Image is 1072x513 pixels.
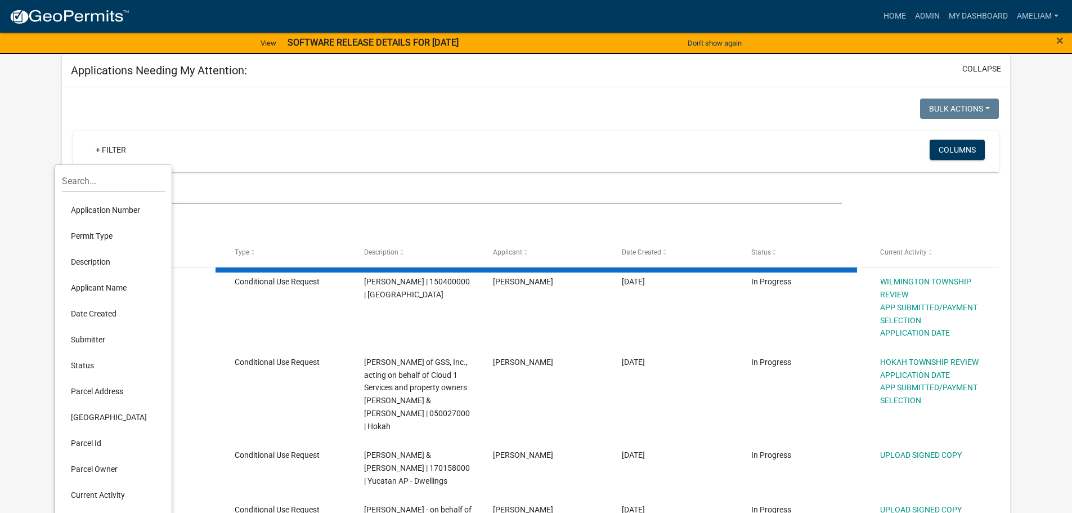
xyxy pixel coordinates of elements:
span: NELSON,TIM & GWEN | 170158000 | Yucatan AP - Dwellings [364,450,470,485]
span: 09/02/2025 [622,450,645,460]
span: 09/25/2025 [622,277,645,286]
button: Columns [930,140,985,160]
button: Close [1056,34,1064,47]
a: AmeliaM [1012,6,1063,27]
a: APPLICATION DATE [880,371,950,380]
datatable-header-cell: Type [224,239,353,266]
a: APPLICATION DATE [880,328,950,337]
a: + Filter [87,140,135,160]
li: Parcel Address [62,378,165,404]
span: Tim Nelson [493,450,553,460]
li: Submitter [62,327,165,353]
datatable-header-cell: Description [353,239,482,266]
datatable-header-cell: Applicant [482,239,611,266]
button: Bulk Actions [920,99,999,119]
a: APP SUBMITTED/PAYMENT SELECTION [880,383,977,405]
a: My Dashboard [944,6,1012,27]
li: Current Activity [62,482,165,508]
datatable-header-cell: Status [741,239,869,266]
input: Search... [62,169,165,193]
strong: SOFTWARE RELEASE DETAILS FOR [DATE] [288,37,459,48]
li: Status [62,353,165,378]
a: APP SUBMITTED/PAYMENT SELECTION [880,303,977,325]
a: WILMINGTON TOWNSHIP REVIEW [880,277,971,299]
span: × [1056,33,1064,48]
button: Don't show again [683,34,746,52]
li: Date Created [62,301,165,327]
span: Status [751,248,771,256]
a: HOKAH TOWNSHIP REVIEW [880,358,979,367]
span: In Progress [751,450,791,460]
span: Mike Huizenga [493,358,553,367]
span: In Progress [751,277,791,286]
span: LADSTEN,GERALD | 150400000 | Wilmington [364,277,470,299]
button: collapse [962,63,1001,75]
li: Application Number [62,197,165,223]
li: Permit Type [62,223,165,249]
span: Applicant [493,248,522,256]
span: Gerald Ladsten [493,277,553,286]
span: Conditional Use Request [235,277,320,286]
span: Date Created [622,248,661,256]
span: Current Activity [880,248,927,256]
a: View [256,34,281,52]
span: Type [235,248,249,256]
span: In Progress [751,358,791,367]
span: Conditional Use Request [235,450,320,460]
a: Home [879,6,910,27]
span: Description [364,248,398,256]
li: Parcel Id [62,430,165,456]
span: Mike Huizenga of GSS, Inc., acting on behalf of Cloud 1 Services and property owners Jerry & Cind... [364,358,470,431]
li: [GEOGRAPHIC_DATA] [62,404,165,430]
li: Parcel Owner [62,456,165,482]
li: Applicant Name [62,275,165,301]
a: UPLOAD SIGNED COPY [880,450,962,460]
span: 09/23/2025 [622,358,645,367]
h5: Applications Needing My Attention: [71,64,247,77]
input: Search for applications [73,181,841,204]
datatable-header-cell: Date Created [611,239,740,266]
datatable-header-cell: Current Activity [869,239,998,266]
li: Description [62,249,165,275]
span: Conditional Use Request [235,358,320,367]
a: Admin [910,6,944,27]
